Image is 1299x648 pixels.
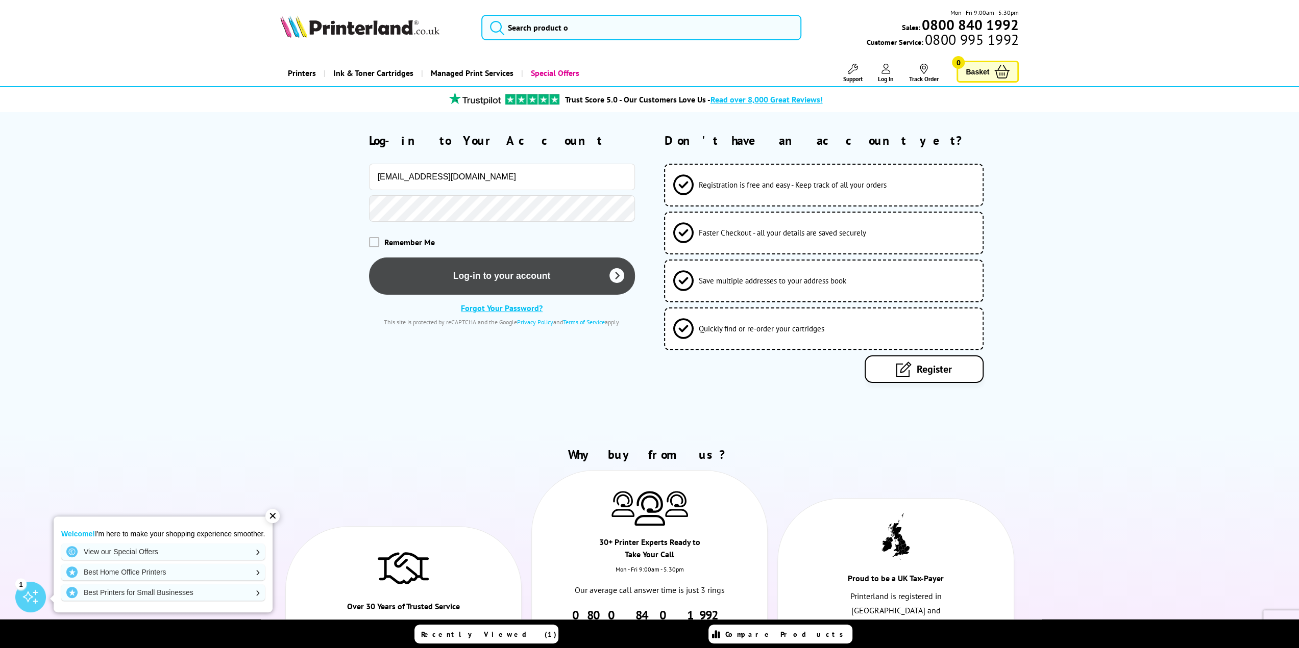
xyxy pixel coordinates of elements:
[565,94,822,105] a: Trust Score 5.0 - Our Customers Love Us -Read over 8,000 Great Reviews!
[922,15,1019,34] b: 0800 840 1992
[61,543,265,560] a: View our Special Offers
[265,509,280,523] div: ✕
[421,60,521,86] a: Managed Print Services
[591,536,708,565] div: 30+ Printer Experts Ready to Take Your Call
[665,491,688,517] img: Printer Experts
[384,237,435,247] span: Remember Me
[280,60,324,86] a: Printers
[369,164,635,190] input: Email
[698,276,846,286] span: Save multiple addresses to your address book
[698,228,866,238] span: Faster Checkout - all your details are saved securely
[634,491,665,526] img: Printer Experts
[837,572,955,589] div: Proud to be a UK Tax-Payer
[957,61,1019,83] a: Basket 0
[378,547,429,588] img: Trusted Service
[61,529,265,538] p: I'm here to make your shopping experience smoother.
[414,625,558,643] a: Recently Viewed (1)
[61,564,265,580] a: Best Home Office Printers
[843,64,863,83] a: Support
[369,133,635,148] h2: Log-in to Your Account
[917,362,952,376] span: Register
[725,630,849,639] span: Compare Products
[333,60,413,86] span: Ink & Toner Cartridges
[881,513,910,560] img: UK tax payer
[563,318,605,326] a: Terms of Service
[952,56,965,69] span: 0
[664,133,1019,148] h2: Don't have an account yet?
[920,20,1019,30] a: 0800 840 1992
[950,8,1019,17] span: Mon - Fri 9:00am - 5:30pm
[15,578,27,589] div: 1
[505,94,559,105] img: trustpilot rating
[280,15,469,40] a: Printerland Logo
[909,64,939,83] a: Track Order
[61,530,95,538] strong: Welcome!
[461,303,543,313] a: Forgot Your Password?
[878,75,894,83] span: Log In
[572,607,727,623] a: 0800 840 1992
[698,324,824,333] span: Quickly find or re-order your cartridges
[865,355,984,383] a: Register
[369,257,635,295] button: Log-in to your account
[923,35,1019,44] span: 0800 995 1992
[517,318,553,326] a: Privacy Policy
[444,92,505,105] img: trustpilot rating
[698,180,886,190] span: Registration is free and easy - Keep track of all your orders
[867,35,1019,47] span: Customer Service:
[843,75,863,83] span: Support
[280,15,439,38] img: Printerland Logo
[611,491,634,517] img: Printer Experts
[345,600,462,617] div: Over 30 Years of Trusted Service
[966,65,989,79] span: Basket
[61,584,265,601] a: Best Printers for Small Businesses
[481,15,802,40] input: Search product o
[708,625,852,643] a: Compare Products
[369,318,635,326] div: This site is protected by reCAPTCHA and the Google and apply.
[878,64,894,83] a: Log In
[521,60,587,86] a: Special Offers
[532,565,767,583] div: Mon - Fri 9:00am - 5.30pm
[567,583,732,597] p: Our average call answer time is just 3 rings
[421,630,557,639] span: Recently Viewed (1)
[710,94,822,105] span: Read over 8,000 Great Reviews!
[902,22,920,32] span: Sales:
[280,447,1019,462] h2: Why buy from us?
[324,60,421,86] a: Ink & Toner Cartridges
